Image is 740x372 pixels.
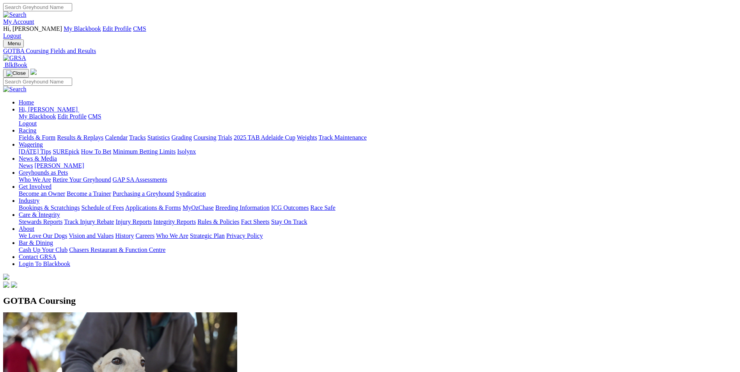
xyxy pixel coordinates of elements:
a: Stay On Track [271,218,307,225]
div: News & Media [19,162,737,169]
a: Privacy Policy [226,232,263,239]
div: Get Involved [19,190,737,197]
a: Logout [19,120,37,127]
a: CMS [133,25,146,32]
a: Industry [19,197,39,204]
a: Bookings & Scratchings [19,204,80,211]
a: Track Maintenance [319,134,367,141]
a: Contact GRSA [19,253,56,260]
a: History [115,232,134,239]
a: Login To Blackbook [19,260,70,267]
a: Retire Your Greyhound [53,176,111,183]
a: How To Bet [81,148,112,155]
a: Vision and Values [69,232,114,239]
input: Search [3,3,72,11]
a: Become an Owner [19,190,65,197]
a: Applications & Forms [125,204,181,211]
a: Isolynx [177,148,196,155]
a: My Blackbook [64,25,101,32]
a: [DATE] Tips [19,148,51,155]
a: Become a Trainer [67,190,111,197]
img: twitter.svg [11,282,17,288]
a: Chasers Restaurant & Function Centre [69,246,165,253]
a: GAP SA Assessments [113,176,167,183]
a: We Love Our Dogs [19,232,67,239]
a: Who We Are [19,176,51,183]
div: Racing [19,134,737,141]
a: Hi, [PERSON_NAME] [19,106,79,113]
a: Tracks [129,134,146,141]
span: GOTBA Coursing [3,296,76,306]
a: Careers [135,232,154,239]
input: Search [3,78,72,86]
img: facebook.svg [3,282,9,288]
span: BlkBook [5,62,27,68]
a: Greyhounds as Pets [19,169,68,176]
a: MyOzChase [183,204,214,211]
a: Integrity Reports [153,218,196,225]
a: Race Safe [310,204,335,211]
a: News & Media [19,155,57,162]
div: Bar & Dining [19,246,737,253]
a: Calendar [105,134,128,141]
div: Wagering [19,148,737,155]
a: [PERSON_NAME] [34,162,84,169]
a: News [19,162,33,169]
a: Stewards Reports [19,218,62,225]
a: Edit Profile [58,113,87,120]
img: Search [3,11,27,18]
a: Purchasing a Greyhound [113,190,174,197]
span: Menu [8,41,21,46]
a: Cash Up Your Club [19,246,67,253]
button: Toggle navigation [3,39,24,48]
span: Hi, [PERSON_NAME] [19,106,78,113]
a: Injury Reports [115,218,152,225]
a: My Blackbook [19,113,56,120]
div: Hi, [PERSON_NAME] [19,113,737,127]
a: Logout [3,32,21,39]
img: logo-grsa-white.png [3,274,9,280]
a: Syndication [176,190,206,197]
a: Who We Are [156,232,188,239]
img: logo-grsa-white.png [30,69,37,75]
a: Grading [172,134,192,141]
div: My Account [3,25,737,39]
div: Industry [19,204,737,211]
button: Toggle navigation [3,69,29,78]
a: Fields & Form [19,134,55,141]
img: Close [6,70,26,76]
div: Care & Integrity [19,218,737,225]
a: SUREpick [53,148,79,155]
img: Search [3,86,27,93]
a: Minimum Betting Limits [113,148,176,155]
a: Rules & Policies [197,218,240,225]
a: Strategic Plan [190,232,225,239]
a: GOTBA Coursing Fields and Results [3,48,737,55]
a: Weights [297,134,317,141]
div: About [19,232,737,239]
a: Get Involved [19,183,51,190]
a: Results & Replays [57,134,103,141]
a: Track Injury Rebate [64,218,114,225]
img: GRSA [3,55,26,62]
a: Racing [19,127,36,134]
a: Coursing [193,134,216,141]
a: About [19,225,34,232]
a: Statistics [147,134,170,141]
a: ICG Outcomes [271,204,309,211]
a: Trials [218,134,232,141]
span: Hi, [PERSON_NAME] [3,25,62,32]
a: BlkBook [3,62,27,68]
a: Schedule of Fees [81,204,124,211]
a: Fact Sheets [241,218,270,225]
a: Home [19,99,34,106]
div: Greyhounds as Pets [19,176,737,183]
a: Wagering [19,141,43,148]
a: Edit Profile [103,25,131,32]
a: Bar & Dining [19,239,53,246]
a: Breeding Information [215,204,270,211]
a: 2025 TAB Adelaide Cup [234,134,295,141]
a: My Account [3,18,34,25]
a: Care & Integrity [19,211,60,218]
